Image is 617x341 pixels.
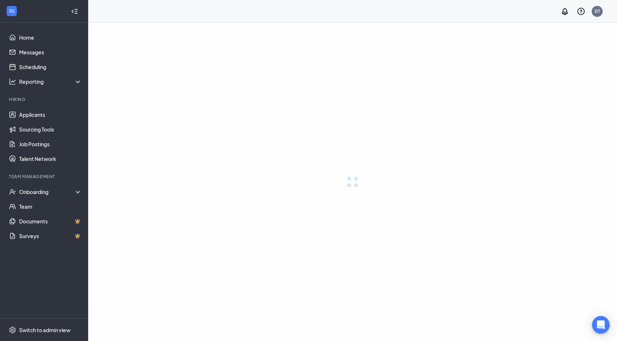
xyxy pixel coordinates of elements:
a: Job Postings [19,137,82,151]
div: DT [595,8,600,14]
div: Hiring [9,96,80,103]
div: Reporting [19,78,82,85]
a: Team [19,199,82,214]
a: SurveysCrown [19,229,82,243]
svg: UserCheck [9,188,16,195]
a: Home [19,30,82,45]
svg: QuestionInfo [577,7,585,16]
div: Open Intercom Messenger [592,316,610,334]
svg: Collapse [71,8,78,15]
svg: Analysis [9,78,16,85]
svg: Settings [9,326,16,334]
a: Scheduling [19,60,82,74]
div: Switch to admin view [19,326,71,334]
div: Team Management [9,173,80,180]
svg: Notifications [560,7,569,16]
a: Sourcing Tools [19,122,82,137]
a: Messages [19,45,82,60]
div: Onboarding [19,188,82,195]
svg: WorkstreamLogo [8,7,15,15]
a: Applicants [19,107,82,122]
a: DocumentsCrown [19,214,82,229]
a: Talent Network [19,151,82,166]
